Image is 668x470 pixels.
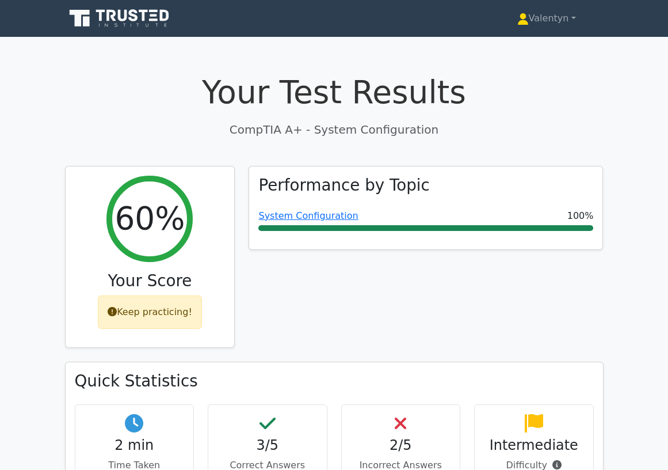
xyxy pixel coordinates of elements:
[258,176,429,195] h3: Performance by Topic
[567,209,594,223] span: 100%
[114,200,185,238] h2: 60%
[217,437,318,454] h4: 3/5
[490,7,604,30] a: Valentyn
[75,271,226,290] h3: Your Score
[98,295,202,329] div: Keep practicing!
[65,74,604,112] h1: Your Test Results
[484,437,584,454] h4: Intermediate
[85,437,185,454] h4: 2 min
[75,372,594,391] h3: Quick Statistics
[258,210,358,221] a: System Configuration
[65,121,604,138] p: CompTIA A+ - System Configuration
[351,437,451,454] h4: 2/5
